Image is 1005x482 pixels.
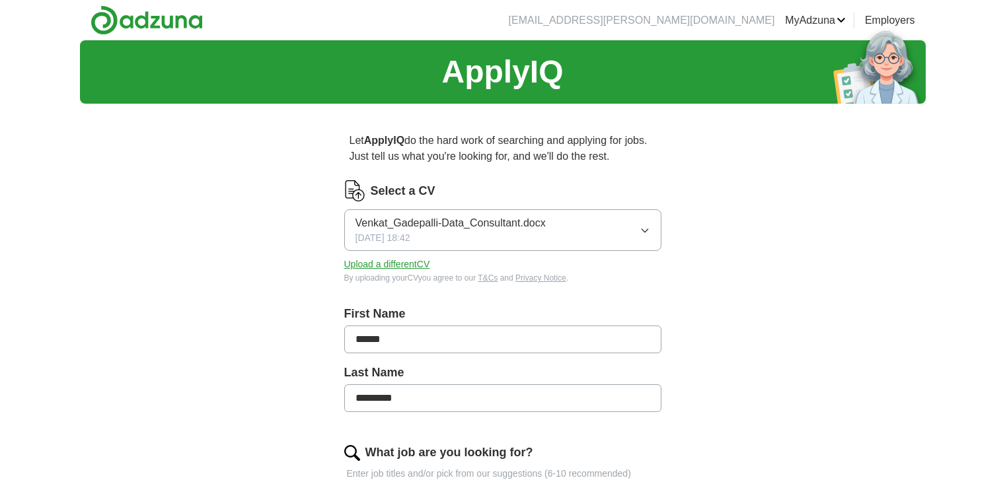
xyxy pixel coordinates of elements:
p: Let do the hard work of searching and applying for jobs. Just tell us what you're looking for, an... [344,127,661,170]
button: Upload a differentCV [344,258,430,271]
div: By uploading your CV you agree to our and . [344,272,661,284]
a: T&Cs [478,273,498,283]
a: MyAdzuna [785,13,846,28]
img: CV Icon [344,180,365,201]
button: Venkat_Gadepalli-Data_Consultant.docx[DATE] 18:42 [344,209,661,251]
img: search.png [344,445,360,461]
span: Venkat_Gadepalli-Data_Consultant.docx [355,215,546,231]
label: What job are you looking for? [365,444,533,462]
a: Privacy Notice [515,273,566,283]
strong: ApplyIQ [364,135,404,146]
label: Last Name [344,364,661,382]
a: Employers [865,13,915,28]
img: Adzuna logo [91,5,203,35]
label: First Name [344,305,661,323]
span: [DATE] 18:42 [355,231,410,245]
h1: ApplyIQ [441,48,563,96]
li: [EMAIL_ADDRESS][PERSON_NAME][DOMAIN_NAME] [509,13,775,28]
p: Enter job titles and/or pick from our suggestions (6-10 recommended) [344,467,661,481]
label: Select a CV [371,182,435,200]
